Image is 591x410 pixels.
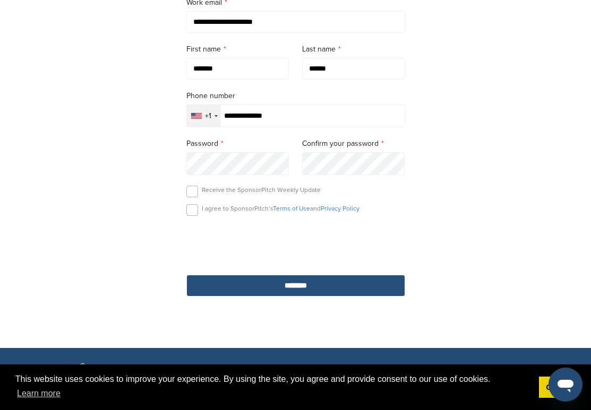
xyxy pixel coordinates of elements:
[205,112,211,120] div: +1
[150,363,199,374] span: Quick Links
[15,373,530,402] span: This website uses cookies to improve your experience. By using the site, you agree and provide co...
[186,138,289,150] label: Password
[186,90,405,102] label: Phone number
[80,360,85,373] span: ®
[302,138,405,150] label: Confirm your password
[441,363,466,374] span: Terms
[296,363,335,374] span: About Us
[549,368,583,402] iframe: Button to launch messaging window
[202,204,359,213] p: I agree to SponsorPitch’s and
[273,205,310,212] a: Terms of Use
[187,105,221,127] div: Selected country
[302,43,405,55] label: Last name
[15,386,62,402] a: learn more about cookies
[202,186,321,194] p: Receive the SponsorPitch Weekly Update
[321,205,359,212] a: Privacy Policy
[186,43,289,55] label: First name
[539,377,576,398] a: dismiss cookie message
[235,228,356,259] iframe: reCAPTCHA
